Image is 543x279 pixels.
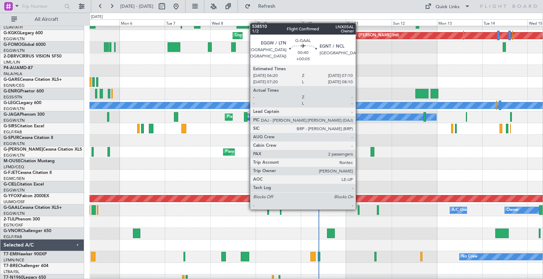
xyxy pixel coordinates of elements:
span: G-FJET [4,171,18,175]
div: Planned Maint [GEOGRAPHIC_DATA] ([GEOGRAPHIC_DATA]) [225,147,337,157]
a: EGLF/FAB [4,129,22,135]
div: No Crew [461,251,478,262]
a: G-ENRGPraetor 600 [4,89,44,93]
span: G-LEGC [4,101,19,105]
div: Planned Maint [GEOGRAPHIC_DATA] ([GEOGRAPHIC_DATA]) [227,112,338,122]
a: 2-DBRVCIRRUS VISION SF50 [4,54,62,59]
a: LIML/LIN [4,60,20,65]
span: G-GAAL [4,206,20,210]
a: M-OUSECitation Mustang [4,159,55,163]
span: 2-DBRV [4,54,19,59]
a: LFMD/CEQ [4,164,24,170]
a: LGAV/ATH [4,25,23,30]
span: 2-TIJL [4,217,15,222]
div: [DATE] [91,14,103,20]
button: Quick Links [421,1,474,12]
a: FALA/HLA [4,71,22,77]
a: G-JAGAPhenom 300 [4,113,45,117]
div: Quick Links [436,4,460,11]
a: EGNR/CEG [4,83,25,88]
a: G-[PERSON_NAME]Cessna Citation XLS [4,147,82,152]
span: G-YFOX [4,194,20,198]
a: G-SPURCessna Citation II [4,136,53,140]
a: EGLF/FAB [4,234,22,239]
span: All Aircraft [18,17,75,22]
span: G-ENRG [4,89,20,93]
a: G-GAALCessna Citation XLS+ [4,206,62,210]
div: A/C Unavailable [257,123,287,134]
input: Trip Number [22,1,62,12]
a: G-GARECessna Citation XLS+ [4,78,62,82]
span: G-JAGA [4,113,20,117]
div: Wed 8 [210,19,256,26]
span: T7-BRE [4,264,18,268]
a: EGGW/LTN [4,36,25,42]
a: G-FJETCessna Citation II [4,171,52,175]
a: P4-AUAMD-87 [4,66,33,70]
a: LTBA/ISL [4,269,19,274]
div: A/C Unavailable [452,205,481,216]
div: Tue 7 [165,19,210,26]
a: EGMC/SEN [4,176,25,181]
a: EGGW/LTN [4,188,25,193]
span: Refresh [252,4,282,9]
div: Thu 9 [256,19,301,26]
a: G-CIELCitation Excel [4,182,44,187]
a: EGGW/LTN [4,211,25,216]
span: T7-EMI [4,252,17,256]
div: Owner [507,205,519,216]
div: Mon 13 [437,19,482,26]
a: G-SIRSCitation Excel [4,124,44,128]
div: Mon 6 [119,19,165,26]
a: G-FOMOGlobal 6000 [4,43,46,47]
a: G-YFOXFalcon 2000EX [4,194,49,198]
div: Fri 10 [301,19,346,26]
a: T7-EMIHawker 900XP [4,252,47,256]
a: EGGW/LTN [4,141,25,146]
a: G-KGKGLegacy 600 [4,31,43,35]
div: Unplanned Maint [GEOGRAPHIC_DATA] (Ataturk) [235,30,324,41]
a: G-VNORChallenger 650 [4,229,51,233]
div: Planned Maint Athens ([PERSON_NAME] Intl) [318,30,399,41]
span: G-[PERSON_NAME] [4,147,43,152]
a: EGGW/LTN [4,118,25,123]
a: EGGW/LTN [4,48,25,53]
a: UUMO/OSF [4,199,25,205]
span: G-GARE [4,78,20,82]
span: P4-AUA [4,66,19,70]
span: G-KGKG [4,31,20,35]
div: Sun 5 [74,19,119,26]
span: G-FOMO [4,43,22,47]
button: All Aircraft [8,14,77,25]
a: EGTK/OXF [4,223,23,228]
a: 2-TIJLPhenom 300 [4,217,40,222]
a: EGGW/LTN [4,153,25,158]
span: G-SPUR [4,136,19,140]
a: LFMN/NCE [4,257,24,263]
a: G-LEGCLegacy 600 [4,101,41,105]
span: M-OUSE [4,159,21,163]
div: No Crew [246,112,262,122]
div: Sun 12 [392,19,437,26]
span: [DATE] - [DATE] [120,3,153,10]
a: EGSS/STN [4,95,22,100]
a: EGGW/LTN [4,106,25,111]
span: G-CIEL [4,182,17,187]
div: Tue 14 [482,19,527,26]
a: T7-BREChallenger 604 [4,264,48,268]
span: G-VNOR [4,229,21,233]
button: Refresh [241,1,284,12]
span: G-SIRS [4,124,17,128]
div: Sat 11 [346,19,391,26]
